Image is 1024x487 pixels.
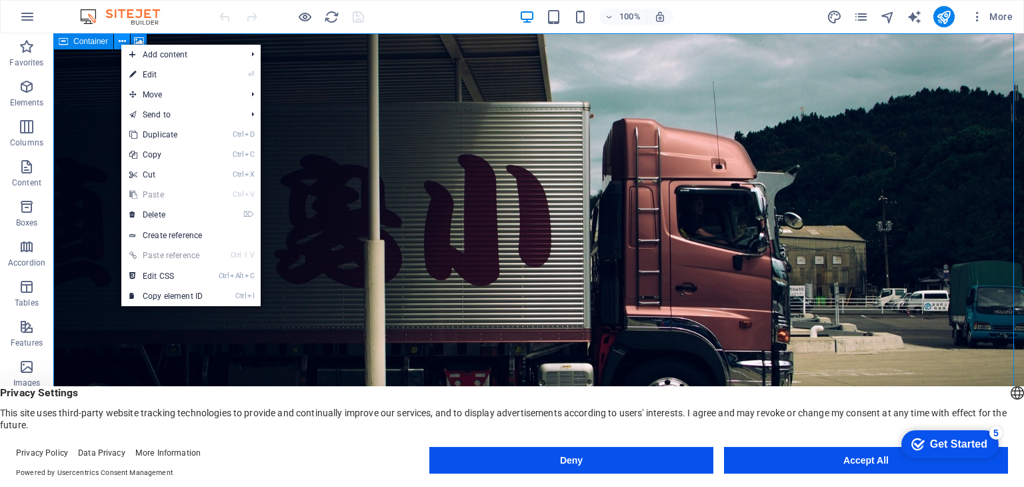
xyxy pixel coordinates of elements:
[73,37,108,45] span: Container
[233,190,243,199] i: Ctrl
[235,292,246,300] i: Ctrl
[243,251,249,260] i: ⇧
[121,225,261,246] a: Create reference
[933,6,955,27] button: publish
[245,190,254,199] i: V
[99,3,112,16] div: 5
[230,272,243,280] i: Alt
[853,9,869,25] button: pages
[8,258,45,268] p: Accordion
[245,130,254,139] i: D
[233,130,243,139] i: Ctrl
[121,286,211,306] a: CtrlICopy element ID
[121,266,211,286] a: CtrlAltCEdit CSS
[77,9,177,25] img: Editor Logo
[121,85,241,105] span: Move
[827,9,843,25] button: design
[245,150,254,159] i: C
[121,205,211,225] a: ⌦Delete
[121,246,211,266] a: Ctrl⇧VPaste reference
[15,298,39,308] p: Tables
[654,11,666,23] i: On resize automatically adjust zoom level to fit chosen device.
[324,9,339,25] i: Reload page
[245,272,254,280] i: C
[247,292,254,300] i: I
[121,65,211,85] a: ⏎Edit
[121,185,211,205] a: CtrlVPaste
[39,15,97,27] div: Get Started
[121,165,211,185] a: CtrlXCut
[248,70,254,79] i: ⏎
[936,9,951,25] i: Publish
[880,9,896,25] button: navigator
[907,9,923,25] button: text_generator
[907,9,922,25] i: AI Writer
[13,378,41,388] p: Images
[11,7,108,35] div: Get Started 5 items remaining, 0% complete
[231,251,241,260] i: Ctrl
[10,97,44,108] p: Elements
[12,177,41,188] p: Content
[16,217,38,228] p: Boxes
[245,170,254,179] i: X
[121,105,241,125] a: Send to
[880,9,895,25] i: Navigator
[619,9,641,25] h6: 100%
[11,338,43,348] p: Features
[827,9,842,25] i: Design (Ctrl+Alt+Y)
[323,9,339,25] button: reload
[243,210,254,219] i: ⌦
[9,57,43,68] p: Favorites
[297,9,313,25] button: Click here to leave preview mode and continue editing
[233,150,243,159] i: Ctrl
[233,170,243,179] i: Ctrl
[121,125,211,145] a: CtrlDDuplicate
[121,45,241,65] span: Add content
[121,145,211,165] a: CtrlCCopy
[10,137,43,148] p: Columns
[250,251,254,260] i: V
[219,272,229,280] i: Ctrl
[965,6,1018,27] button: More
[599,9,647,25] button: 100%
[853,9,869,25] i: Pages (Ctrl+Alt+S)
[971,10,1013,23] span: More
